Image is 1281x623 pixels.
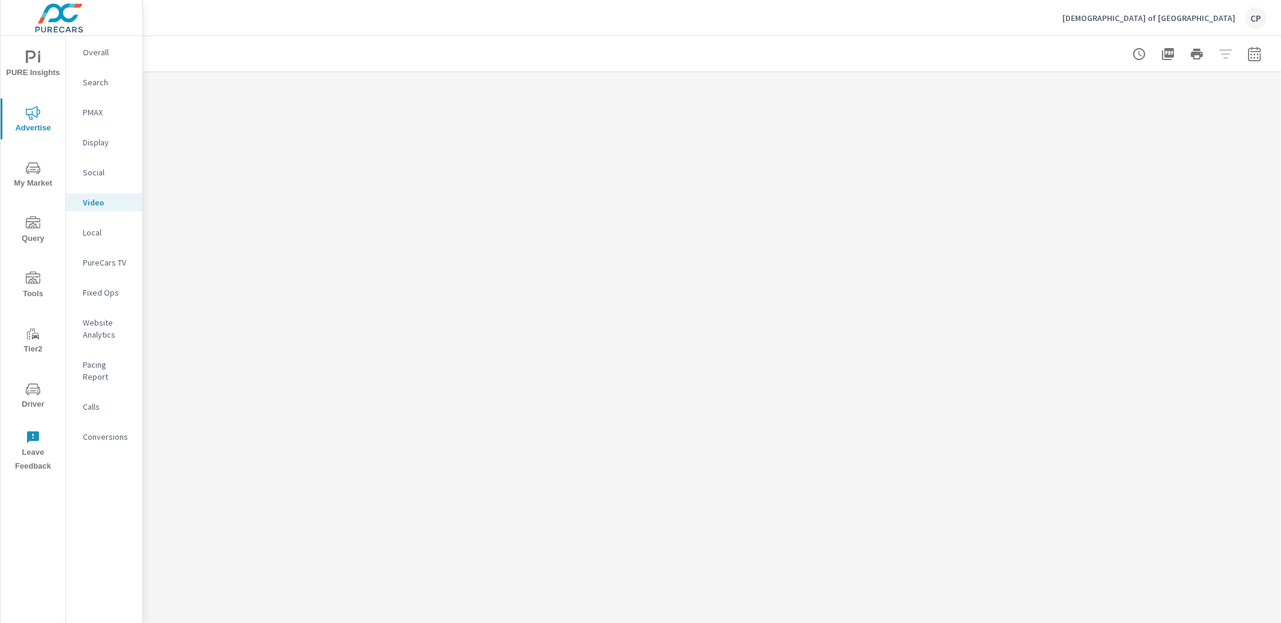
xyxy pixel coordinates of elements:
[66,356,142,386] div: Pacing Report
[66,73,142,91] div: Search
[83,106,133,118] p: PMAX
[83,257,133,269] p: PureCars TV
[4,327,62,356] span: Tier2
[66,284,142,302] div: Fixed Ops
[1062,13,1235,23] p: [DEMOGRAPHIC_DATA] of [GEOGRAPHIC_DATA]
[4,430,62,473] span: Leave Feedback
[1185,42,1209,66] button: Print Report
[66,254,142,272] div: PureCars TV
[1245,7,1267,29] div: CP
[66,103,142,121] div: PMAX
[4,216,62,246] span: Query
[83,317,133,341] p: Website Analytics
[66,43,142,61] div: Overall
[66,314,142,344] div: Website Analytics
[1,36,65,478] div: nav menu
[4,50,62,80] span: PURE Insights
[66,223,142,242] div: Local
[83,401,133,413] p: Calls
[83,196,133,208] p: Video
[4,161,62,190] span: My Market
[83,166,133,178] p: Social
[4,106,62,135] span: Advertise
[66,133,142,151] div: Display
[66,428,142,446] div: Conversions
[83,287,133,299] p: Fixed Ops
[4,272,62,301] span: Tools
[83,226,133,239] p: Local
[66,398,142,416] div: Calls
[1156,42,1180,66] button: "Export Report to PDF"
[83,431,133,443] p: Conversions
[83,359,133,383] p: Pacing Report
[83,136,133,148] p: Display
[1243,42,1267,66] button: Select Date Range
[83,46,133,58] p: Overall
[4,382,62,412] span: Driver
[66,163,142,181] div: Social
[66,193,142,211] div: Video
[83,76,133,88] p: Search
